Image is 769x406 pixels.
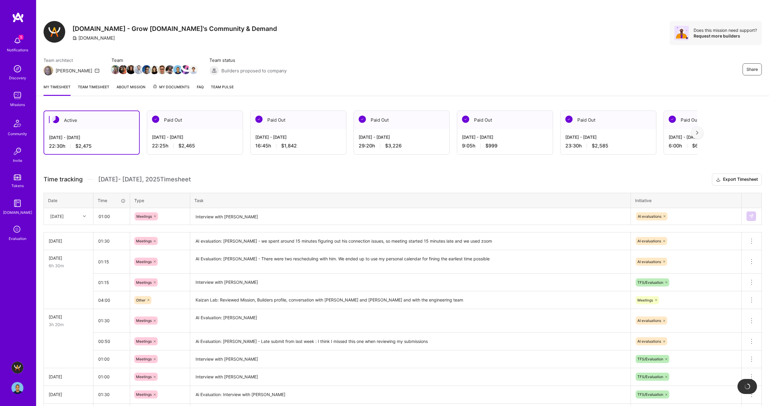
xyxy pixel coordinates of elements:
[178,143,195,149] span: $2,465
[669,134,755,140] div: [DATE] - [DATE]
[637,280,663,285] span: TFS/Evaluation
[462,116,469,123] img: Paid Out
[221,68,287,74] span: Builders proposed to company
[637,318,661,323] span: AI evaluations
[716,177,721,183] i: icon Download
[191,233,630,250] textarea: AI evaluation: [PERSON_NAME] - we spent around 15 minutes figuring out his connection issues, so ...
[674,26,689,40] img: Avatar
[637,357,663,361] span: TFS/Evaluation
[3,209,32,216] div: [DOMAIN_NAME]
[592,143,608,149] span: $2,585
[72,35,115,41] div: [DOMAIN_NAME]
[669,116,676,123] img: Paid Out
[712,174,762,186] button: Export Timesheet
[565,116,573,123] img: Paid Out
[359,134,445,140] div: [DATE] - [DATE]
[93,254,130,270] input: HH:MM
[44,176,83,183] span: Time tracking
[13,157,22,164] div: Invite
[664,111,759,129] div: Paid Out
[743,382,751,390] img: loading
[44,111,139,129] div: Active
[56,68,92,74] div: [PERSON_NAME]
[166,65,174,75] a: Team Member Avatar
[152,134,238,140] div: [DATE] - [DATE]
[93,369,130,385] input: HH:MM
[142,65,151,74] img: Team Member Avatar
[637,298,653,302] span: Meetings
[72,25,277,32] h3: [DOMAIN_NAME] - Grow [DOMAIN_NAME]'s Community & Demand
[93,351,130,367] input: HH:MM
[637,239,661,243] span: AI evaluations
[44,66,53,75] img: Team Architect
[94,208,129,224] input: HH:MM
[191,369,630,385] textarea: Interview with [PERSON_NAME]
[98,176,191,183] span: [DATE] - [DATE] , 2025 Timesheet
[136,374,152,379] span: Meetings
[136,298,145,302] span: Other
[462,134,548,140] div: [DATE] - [DATE]
[136,259,152,264] span: Meetings
[209,66,219,75] img: Builders proposed to company
[255,134,341,140] div: [DATE] - [DATE]
[11,145,23,157] img: Invite
[637,374,663,379] span: TFS/Evaluation
[150,65,158,75] a: Team Member Avatar
[255,143,341,149] div: 16:45 h
[11,362,23,374] img: A.Team - Grow A.Team's Community & Demand
[191,351,630,368] textarea: Interview with [PERSON_NAME]
[130,193,190,208] th: Type
[152,116,159,123] img: Paid Out
[565,134,651,140] div: [DATE] - [DATE]
[197,84,204,96] a: FAQ
[11,183,24,189] div: Tokens
[191,274,630,291] textarea: Interview with [PERSON_NAME]
[190,193,631,208] th: Task
[669,143,755,149] div: 6:00 h
[49,374,88,380] div: [DATE]
[9,235,26,242] div: Evaluation
[78,84,109,96] a: Team timesheet
[49,238,88,244] div: [DATE]
[181,65,190,74] img: Team Member Avatar
[189,65,198,74] img: Team Member Avatar
[561,111,656,129] div: Paid Out
[75,143,92,149] span: $2,475
[211,84,234,96] a: Team Pulse
[696,131,698,135] img: right
[485,143,497,149] span: $999
[281,143,297,149] span: $1,842
[635,197,737,204] div: Initiative
[52,116,59,123] img: Active
[565,143,651,149] div: 23:30 h
[119,65,127,75] a: Team Member Avatar
[694,27,757,33] div: Does this mission need support?
[93,274,130,290] input: HH:MM
[49,143,134,149] div: 22:30 h
[166,65,175,74] img: Team Member Avatar
[11,35,23,47] img: bell
[251,111,346,129] div: Paid Out
[8,131,27,137] div: Community
[638,214,661,219] span: AI evaluations
[11,197,23,209] img: guide book
[12,224,23,235] i: icon SelectionTeam
[637,392,663,397] span: TFS/Evaluation
[49,321,88,328] div: 3h 20m
[111,65,120,74] img: Team Member Avatar
[11,63,23,75] img: discovery
[117,84,145,96] a: About Mission
[191,251,630,273] textarea: AI Evaluation: [PERSON_NAME] - There were two rescheduling with him. We ended up to use my person...
[49,134,134,141] div: [DATE] - [DATE]
[182,65,190,75] a: Team Member Avatar
[147,111,243,129] div: Paid Out
[743,63,762,75] button: Share
[191,209,630,225] textarea: Interview with [PERSON_NAME]
[11,89,23,101] img: teamwork
[359,116,366,123] img: Paid Out
[158,65,167,74] img: Team Member Avatar
[136,339,152,344] span: Meetings
[10,101,25,108] div: Missions
[136,392,152,397] span: Meetings
[9,75,26,81] div: Discovery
